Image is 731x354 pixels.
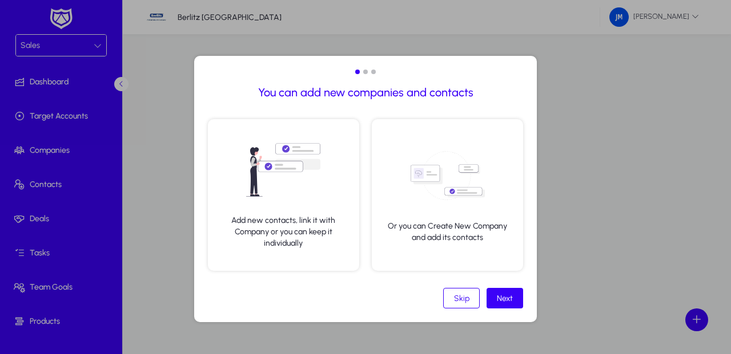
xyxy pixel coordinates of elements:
[497,294,513,303] div: Next
[443,288,480,308] button: Skip
[385,221,509,243] p: Or you can Create New Company and add its contacts
[222,215,346,249] p: Add new contacts, link it with Company or you can keep it individually
[258,86,473,99] h2: You can add new companies and contacts
[487,288,523,308] button: Next
[454,294,469,303] div: Skip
